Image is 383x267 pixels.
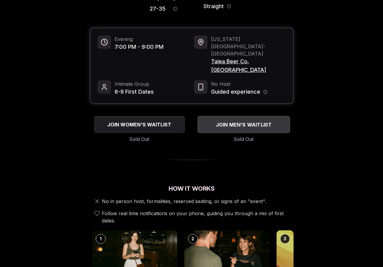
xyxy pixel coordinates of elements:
[115,80,154,88] span: Intimate Group
[211,57,286,74] span: Talea Beer Co. [GEOGRAPHIC_DATA]
[214,121,273,128] span: JOIN MEN'S WAITLIST
[115,43,163,51] span: 7:00 PM - 9:00 PM
[211,35,286,57] span: [US_STATE][GEOGRAPHIC_DATA] - [GEOGRAPHIC_DATA]
[227,4,231,8] button: Orientation information
[102,198,266,205] span: No in person host, formalities, reserved seating, or signs of an "event".
[94,116,185,133] button: JOIN WOMEN'S WAITLIST - Sold Out
[211,80,267,88] span: No Host
[263,90,267,94] button: Host information
[188,234,198,244] div: 2
[211,88,260,96] span: Guided experience
[150,5,166,13] span: 27 - 35
[197,116,290,133] button: JOIN MEN'S WAITLIST - Sold Out
[106,121,173,128] span: JOIN WOMEN'S WAITLIST
[115,88,154,96] span: 6-9 First Dates
[129,135,149,143] span: Sold Out
[96,234,106,244] div: 1
[169,2,182,15] button: Age range information
[234,135,254,143] span: Sold Out
[203,2,224,11] span: Straight
[102,210,291,224] span: Follow real time notifications on your phone, guiding you through a mix of first dates.
[115,35,163,43] span: Evening
[280,234,290,244] div: 3
[90,184,294,193] h2: How It Works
